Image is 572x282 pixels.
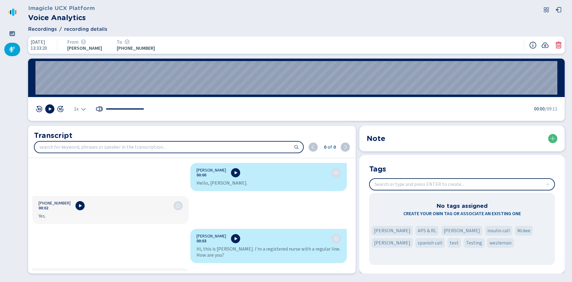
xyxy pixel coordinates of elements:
svg: cloud-arrow-down-fill [541,42,549,49]
svg: play [78,203,82,208]
h3: Imagicle UCX Platform [28,4,95,12]
span: [PERSON_NAME] [196,168,226,173]
span: [PERSON_NAME] [67,45,102,51]
svg: mic-fill [9,46,15,52]
svg: plus [550,136,555,141]
svg: chevron-down [81,107,86,111]
button: previous (shift + ENTER) [309,143,318,152]
span: [DATE] [31,39,47,45]
div: Neutral sentiment [81,39,86,45]
span: [PHONE_NUMBER] [117,45,155,51]
h2: Voice Analytics [28,12,95,23]
svg: search [294,145,299,150]
svg: box-arrow-left [555,7,562,13]
div: Hi, this is [PERSON_NAME]. I'm a registered nurse with a regular line. How are you? [196,246,341,258]
svg: jump-back [35,105,43,113]
h2: Transcript [34,130,350,141]
svg: icon-emoji-neutral [334,236,339,241]
span: From [67,39,79,45]
span: 00:00 [534,105,545,113]
div: Tag 'Mckee' [515,226,533,236]
div: Tag 'A. Posella' [372,226,413,236]
button: 00:00 [196,173,206,178]
svg: icon-emoji-neutral [176,203,181,208]
div: Tag 'Megan H' [372,238,413,248]
div: Hello, [PERSON_NAME]. [196,180,341,186]
button: Delete conversation [555,42,562,49]
svg: play [233,170,238,175]
button: Recording download [541,42,549,49]
button: skip 10 sec fwd [Hotkey: arrow-right] [57,105,64,113]
span: 13:33:20 [31,45,47,51]
span: [PERSON_NAME] [374,227,410,234]
div: Neutral sentiment [125,39,130,45]
button: skip 10 sec rev [Hotkey: arrow-left] [35,105,43,113]
svg: icon-emoji-neutral [334,170,339,175]
svg: play [233,236,238,241]
div: Recordings [4,43,20,56]
span: 0 [323,143,326,151]
svg: icon-emoji-neutral [81,39,86,44]
svg: jump-forward [57,105,64,113]
input: Search or type and press ENTER to create... [370,179,554,190]
span: test [450,239,459,247]
div: Tag 'APS & RL' [415,226,439,236]
div: Yes. [38,213,183,219]
svg: dashboard-filled [9,31,15,37]
div: Tag 'duque' [441,226,482,236]
svg: chevron-left [311,145,316,150]
h3: No tags assigned [436,201,488,210]
svg: trash-fill [555,42,562,49]
svg: chevron-right [343,145,348,150]
span: To [117,39,122,45]
div: Tag 'Testing' [464,238,485,248]
span: 0 [332,143,336,151]
span: spanish call [418,239,442,247]
span: APS & RL [418,227,436,234]
span: wezleman [490,239,512,247]
svg: icon-emoji-neutral [125,39,130,44]
h2: Note [367,133,385,144]
span: [PERSON_NAME] [196,234,226,239]
span: of [326,143,332,151]
button: Play [Hotkey: spacebar] [45,104,54,114]
div: Tag 'wezleman' [487,238,514,248]
div: Dashboard [4,27,20,40]
span: Create your own tag or associate an existing one [403,210,521,217]
button: Recording information [529,42,537,49]
svg: info-circle [529,42,537,49]
span: Testing [466,239,482,247]
button: Mute [96,105,103,113]
span: [PHONE_NUMBER] [38,201,71,206]
svg: volume-up-fill [96,105,103,113]
button: 00:02 [38,206,48,211]
span: insulin call [487,227,510,234]
span: 1x [74,107,79,111]
span: /09:11 [545,105,557,113]
div: Neutral sentiment [334,170,339,175]
div: Tag 'insulin call' [485,226,512,236]
input: search for keyword, phrases or speaker in the transcription... [35,142,303,153]
h2: Tags [369,164,386,173]
span: Recordings [28,26,57,33]
button: 00:03 [196,239,206,244]
span: recording details [64,26,107,33]
span: [PERSON_NAME] [374,239,410,247]
svg: plus [545,182,550,187]
svg: play [47,107,52,111]
div: Tag 'test' [447,238,461,248]
div: Select the playback speed [74,107,86,111]
div: Neutral sentiment [334,236,339,241]
div: Tag 'spanish call' [415,238,445,248]
span: [PERSON_NAME] [444,227,480,234]
button: next (ENTER) [341,143,350,152]
span: Mckee [517,227,530,234]
div: Neutral sentiment [176,203,181,208]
